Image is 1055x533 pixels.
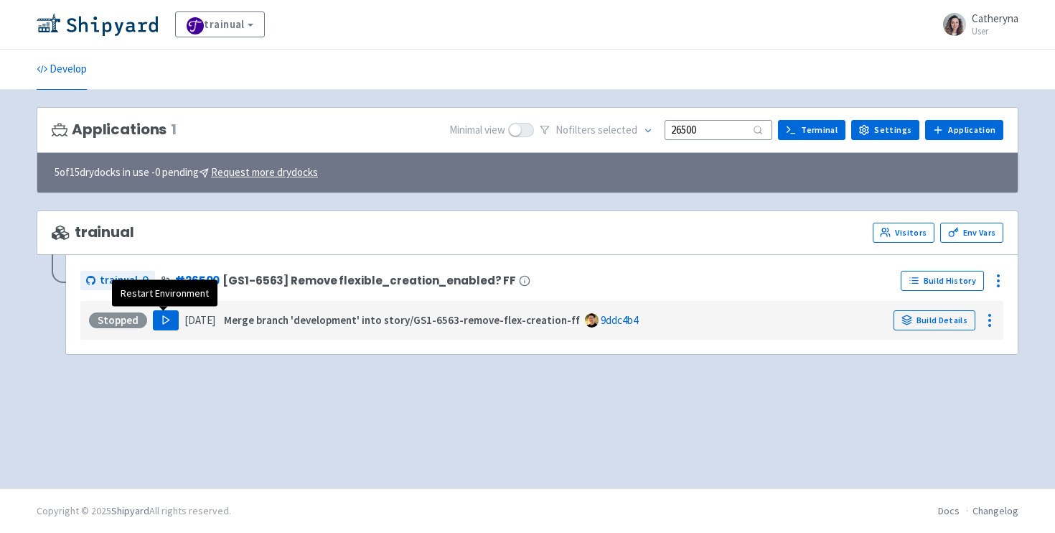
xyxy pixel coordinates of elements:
a: Docs [938,504,960,517]
a: Build Details [894,310,975,330]
time: [DATE] [184,313,215,327]
a: Changelog [972,504,1018,517]
span: 5 of 15 drydocks in use - 0 pending [55,164,318,181]
a: Settings [851,120,919,140]
button: Play [153,310,179,330]
a: trainual [175,11,265,37]
span: Catheryna [972,11,1018,25]
span: 1 [171,121,177,138]
span: selected [598,123,637,136]
div: Stopped [89,312,147,328]
span: trainual [52,224,134,241]
span: Minimal view [449,122,505,139]
input: Search... [665,120,772,139]
span: [GS1-6563] Remove flexible_creation_enabled? FF [222,274,516,287]
span: trainual [100,272,138,289]
a: Visitors [873,223,934,243]
a: Build History [901,271,984,291]
span: No filter s [555,122,637,139]
a: Catheryna User [934,13,1018,36]
a: Env Vars [940,223,1003,243]
a: Shipyard [111,504,149,517]
a: Terminal [778,120,845,140]
small: User [972,27,1018,36]
h3: Applications [52,121,177,138]
u: Request more drydocks [211,165,318,179]
a: 9ddc4b4 [601,313,638,327]
strong: Merge branch 'development' into story/GS1-6563-remove-flex-creation-ff [224,313,580,327]
img: Shipyard logo [37,13,158,36]
a: Application [925,120,1003,140]
a: #26500 [174,273,220,288]
a: Develop [37,50,87,90]
div: Copyright © 2025 All rights reserved. [37,504,231,519]
a: trainual [80,271,155,290]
